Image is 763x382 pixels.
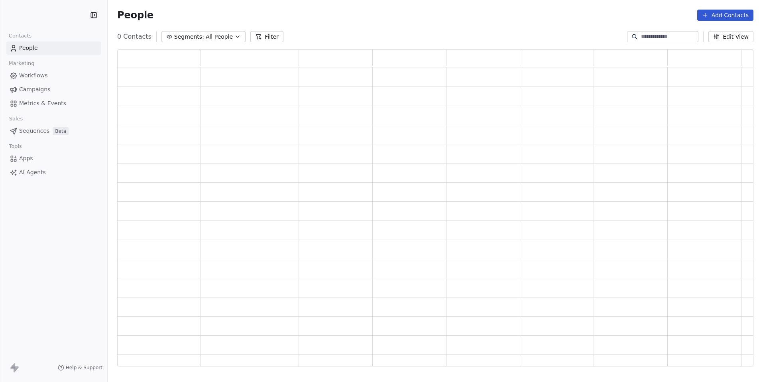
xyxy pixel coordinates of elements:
[19,99,66,108] span: Metrics & Events
[5,57,38,69] span: Marketing
[174,33,204,41] span: Segments:
[53,127,69,135] span: Beta
[19,85,50,94] span: Campaigns
[6,113,26,125] span: Sales
[6,97,101,110] a: Metrics & Events
[19,44,38,52] span: People
[206,33,233,41] span: All People
[250,31,283,42] button: Filter
[19,71,48,80] span: Workflows
[6,83,101,96] a: Campaigns
[708,31,753,42] button: Edit View
[19,154,33,163] span: Apps
[5,30,35,42] span: Contacts
[6,166,101,179] a: AI Agents
[58,364,102,371] a: Help & Support
[19,127,49,135] span: Sequences
[6,41,101,55] a: People
[6,69,101,82] a: Workflows
[6,152,101,165] a: Apps
[117,32,151,41] span: 0 Contacts
[19,168,46,177] span: AI Agents
[697,10,753,21] button: Add Contacts
[117,9,153,21] span: People
[66,364,102,371] span: Help & Support
[6,140,25,152] span: Tools
[6,124,101,138] a: SequencesBeta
